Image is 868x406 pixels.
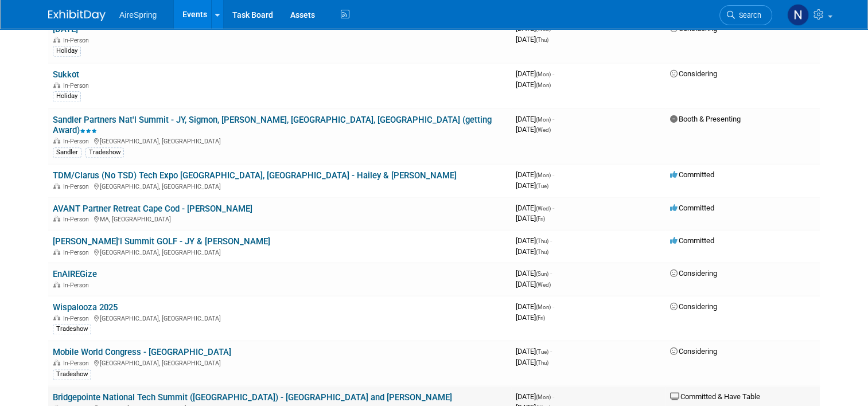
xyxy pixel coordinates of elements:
span: [DATE] [516,181,548,190]
span: (Sun) [536,271,548,277]
span: (Thu) [536,360,548,366]
a: Bridgepointe National Tech Summit ([GEOGRAPHIC_DATA]) - [GEOGRAPHIC_DATA] and [PERSON_NAME] [53,392,452,403]
a: Sukkot [53,69,79,80]
span: [DATE] [516,204,554,212]
img: In-Person Event [53,138,60,143]
img: In-Person Event [53,216,60,221]
span: Committed [670,170,714,179]
span: (Mon) [536,82,551,88]
span: - [550,236,552,245]
div: Holiday [53,46,81,56]
span: In-Person [63,82,92,89]
span: (Mon) [536,394,551,400]
span: (Thu) [536,37,548,43]
span: AireSpring [119,10,157,19]
span: Considering [670,69,717,78]
span: - [550,269,552,278]
a: Sandler Partners Nat'l Summit - JY, Sigmon, [PERSON_NAME], [GEOGRAPHIC_DATA], [GEOGRAPHIC_DATA] (... [53,115,492,136]
span: In-Person [63,216,92,223]
a: EnAIREGize [53,269,97,279]
div: Tradeshow [85,147,124,158]
img: In-Person Event [53,315,60,321]
span: - [552,170,554,179]
span: [DATE] [516,170,554,179]
img: In-Person Event [53,282,60,287]
span: - [550,347,552,356]
span: (Mon) [536,116,551,123]
span: (Mon) [536,304,551,310]
span: In-Person [63,315,92,322]
img: In-Person Event [53,82,60,88]
span: [DATE] [516,35,548,44]
span: [DATE] [516,392,554,401]
span: - [552,392,554,401]
span: [DATE] [516,125,551,134]
span: In-Person [63,37,92,44]
img: In-Person Event [53,360,60,365]
span: - [552,302,554,311]
span: In-Person [63,282,92,289]
div: [GEOGRAPHIC_DATA], [GEOGRAPHIC_DATA] [53,136,507,145]
div: Holiday [53,91,81,101]
div: MA, [GEOGRAPHIC_DATA] [53,214,507,223]
span: [DATE] [516,302,554,311]
span: (Fri) [536,315,545,321]
span: (Fri) [536,216,545,222]
span: (Thu) [536,238,548,244]
span: [DATE] [516,280,551,288]
span: In-Person [63,138,92,145]
span: (Tue) [536,349,548,355]
div: [GEOGRAPHIC_DATA], [GEOGRAPHIC_DATA] [53,313,507,322]
img: Natalie Pyron [787,4,809,26]
span: [DATE] [516,115,554,123]
span: Committed [670,236,714,245]
span: In-Person [63,360,92,367]
div: [GEOGRAPHIC_DATA], [GEOGRAPHIC_DATA] [53,247,507,256]
span: In-Person [63,249,92,256]
div: [GEOGRAPHIC_DATA], [GEOGRAPHIC_DATA] [53,358,507,367]
span: (Tue) [536,183,548,189]
span: - [552,69,554,78]
span: (Mon) [536,71,551,77]
img: In-Person Event [53,249,60,255]
a: AVANT Partner Retreat Cape Cod - [PERSON_NAME] [53,204,252,214]
a: [PERSON_NAME]'l Summit GOLF - JY & [PERSON_NAME] [53,236,270,247]
span: In-Person [63,183,92,190]
span: (Wed) [536,127,551,133]
a: Wispalooza 2025 [53,302,118,313]
span: - [552,204,554,212]
span: [DATE] [516,247,548,256]
span: (Wed) [536,205,551,212]
img: In-Person Event [53,183,60,189]
span: Committed & Have Table [670,392,760,401]
a: TDM/Clarus (No TSD) Tech Expo [GEOGRAPHIC_DATA], [GEOGRAPHIC_DATA] - Hailey & [PERSON_NAME] [53,170,457,181]
div: [GEOGRAPHIC_DATA], [GEOGRAPHIC_DATA] [53,181,507,190]
span: [DATE] [516,214,545,222]
span: (Thu) [536,249,548,255]
span: Booth & Presenting [670,115,741,123]
img: ExhibitDay [48,10,106,21]
img: In-Person Event [53,37,60,42]
span: Considering [670,269,717,278]
span: [DATE] [516,269,552,278]
div: Tradeshow [53,369,91,380]
span: [DATE] [516,69,554,78]
div: Tradeshow [53,324,91,334]
span: - [552,115,554,123]
a: Search [719,5,772,25]
a: [DATE] [53,24,78,34]
span: Committed [670,204,714,212]
span: Considering [670,302,717,311]
span: Search [735,11,761,19]
span: Considering [670,347,717,356]
span: [DATE] [516,347,552,356]
span: [DATE] [516,313,545,322]
span: [DATE] [516,236,552,245]
span: (Wed) [536,282,551,288]
span: [DATE] [516,80,551,89]
span: [DATE] [516,358,548,366]
div: Sandler [53,147,81,158]
span: (Mon) [536,172,551,178]
a: Mobile World Congress - [GEOGRAPHIC_DATA] [53,347,231,357]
